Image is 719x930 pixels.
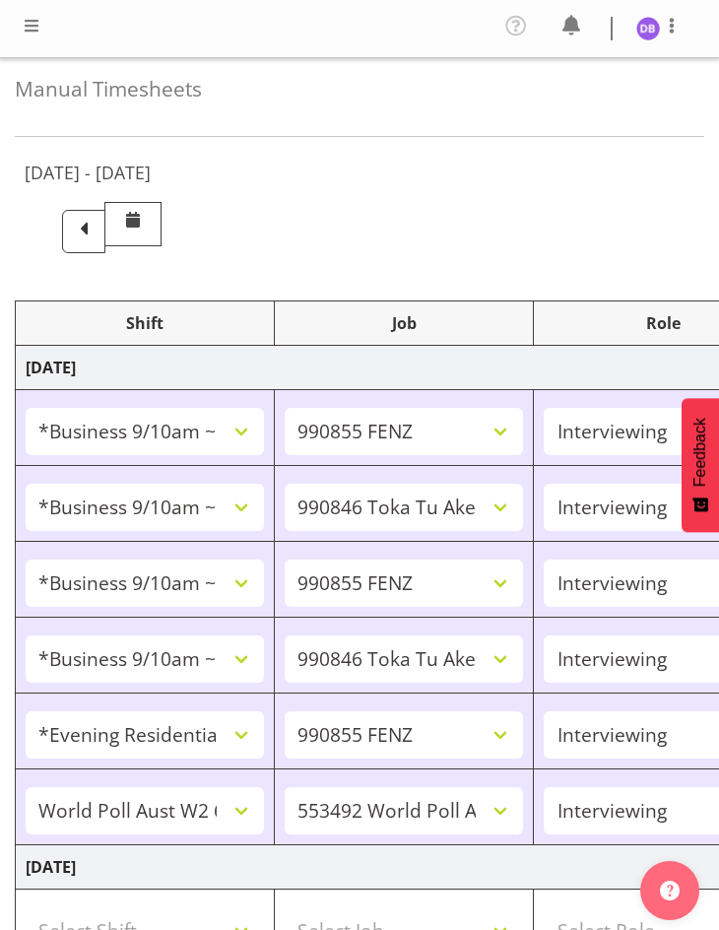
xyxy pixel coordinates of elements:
[25,162,151,183] h5: [DATE] - [DATE]
[660,881,680,900] img: help-xxl-2.png
[15,78,704,100] h4: Manual Timesheets
[636,17,660,40] img: dawn-belshaw1857.jpg
[691,418,709,487] span: Feedback
[682,398,719,532] button: Feedback - Show survey
[26,311,264,335] div: Shift
[285,311,523,335] div: Job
